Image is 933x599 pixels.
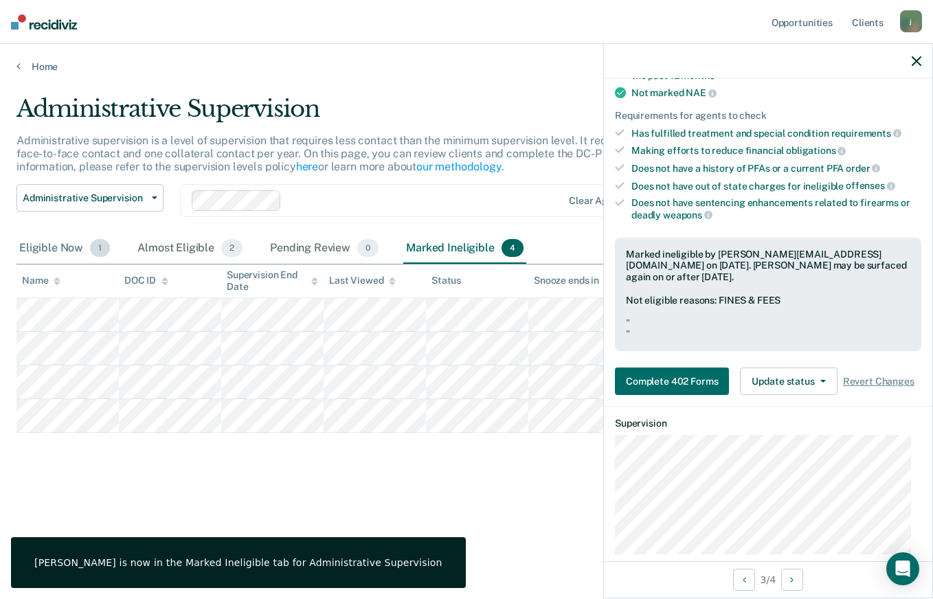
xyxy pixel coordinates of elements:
pre: " " [626,317,910,341]
div: Status [431,275,461,286]
span: Revert Changes [843,376,914,387]
dt: Supervision [615,418,921,429]
div: DOC ID [124,275,168,286]
div: Making efforts to reduce financial [631,144,921,157]
div: Not eligible reasons: FINES & FEES [626,295,910,340]
span: offenses [846,180,895,191]
div: Does not have a history of PFAs or a current PFA order [631,162,921,174]
div: [PERSON_NAME] is now in the Marked Ineligible tab for Administrative Supervision [34,556,442,569]
div: Not marked [631,87,921,99]
button: Next Opportunity [781,569,803,591]
span: obligations [786,145,846,156]
div: Does not have sentencing enhancements related to firearms or deadly [631,197,921,221]
span: weapons [663,210,712,221]
a: here [296,160,318,173]
span: NAE [686,87,716,98]
span: Administrative Supervision [23,192,146,204]
div: Name [22,275,60,286]
div: Does not have out of state charges for ineligible [631,180,921,192]
div: Marked Ineligible [403,234,526,264]
span: 0 [357,239,379,257]
button: Update status [740,368,837,395]
span: requirements [831,128,901,139]
div: Has fulfilled treatment and special condition [631,127,921,139]
p: Administrative supervision is a level of supervision that requires less contact than the minimum ... [16,134,701,173]
div: Last Viewed [329,275,396,286]
div: Clear agents [569,195,627,207]
div: Open Intercom Messenger [886,552,919,585]
div: Pending Review [267,234,381,264]
div: Requirements for agents to check [615,110,921,122]
div: Eligible Now [16,234,113,264]
a: Complete 402 Forms [615,368,734,395]
div: Administrative Supervision [16,95,717,134]
div: Snooze ends in [534,275,611,286]
div: Supervision End Date [227,269,318,293]
button: Previous Opportunity [733,569,755,591]
div: Marked ineligible by [PERSON_NAME][EMAIL_ADDRESS][DOMAIN_NAME] on [DATE]. [PERSON_NAME] may be su... [626,249,910,283]
span: 1 [90,239,110,257]
a: Home [16,60,917,73]
div: 3 / 4 [604,561,932,598]
div: j [900,10,922,32]
img: Recidiviz [11,14,77,30]
a: our methodology [416,160,502,173]
span: months [681,70,714,81]
span: 4 [502,239,524,257]
div: Almost Eligible [135,234,245,264]
span: 2 [221,239,243,257]
button: Complete 402 Forms [615,368,729,395]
